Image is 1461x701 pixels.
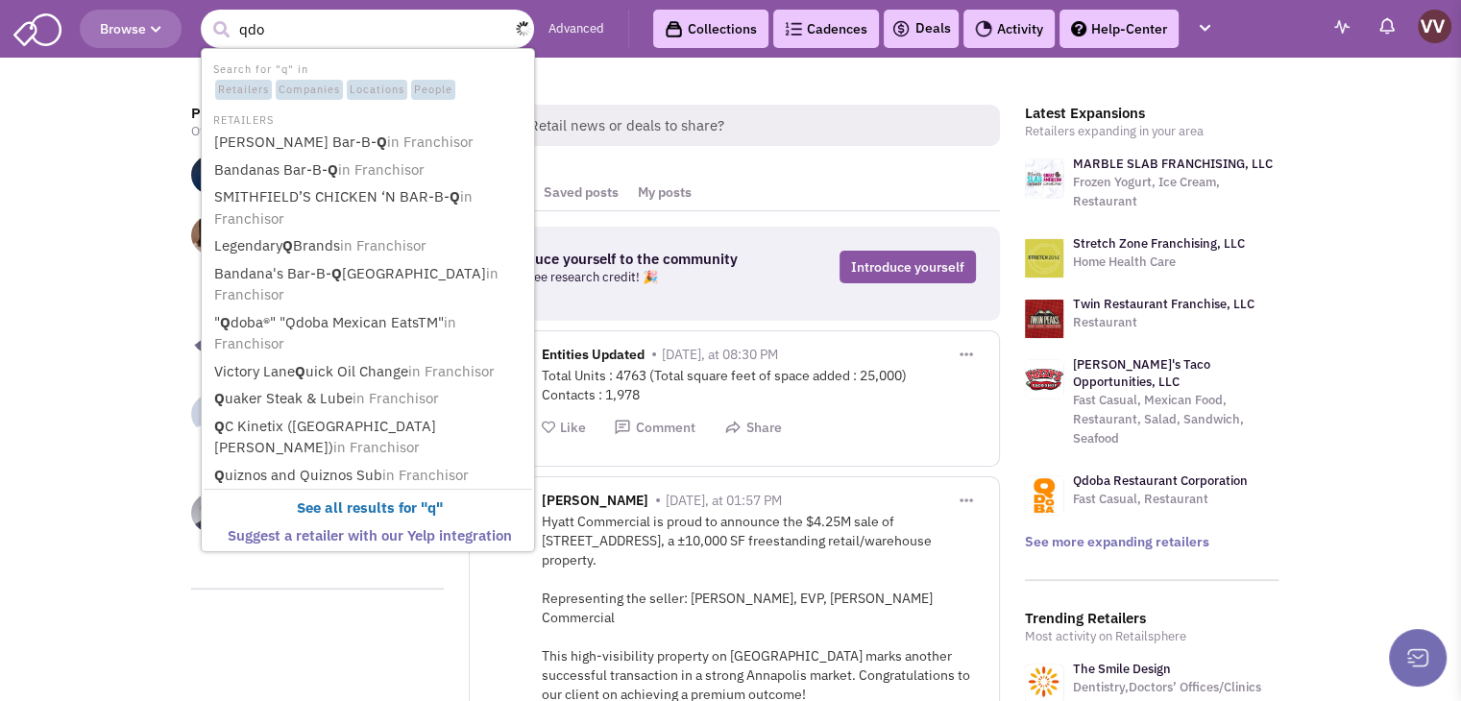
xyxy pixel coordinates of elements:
a: The Smile Design [1073,661,1171,677]
span: Locations [347,80,407,101]
a: Cadences [773,10,879,48]
a: QC Kinetix ([GEOGRAPHIC_DATA][PERSON_NAME])in Franchisor [208,414,531,461]
span: Like [560,419,586,436]
span: in Franchisor [340,236,426,254]
a: Collections [653,10,768,48]
span: Retail news or deals to share? [513,105,1000,146]
img: icon-collection-lavender-black.svg [665,20,683,38]
img: logo [1025,239,1063,278]
span: in Franchisor [353,389,439,407]
a: "Qdoba®" "Qdoba Mexican EatsTM"in Franchisor [208,310,531,357]
img: help.png [1071,21,1086,36]
img: logo [1025,360,1063,399]
div: Total Units : 4763 (Total square feet of space added : 25,000) Contacts : 1,978 [542,366,985,404]
img: icon-deals.svg [891,17,911,40]
p: Restaurant [1073,313,1254,332]
span: in Franchisor [338,160,425,179]
span: in Franchisor [214,187,473,228]
a: Victory LaneQuick Oil Changein Franchisor [208,359,531,385]
span: in Franchisor [382,466,469,484]
b: Q [214,389,225,407]
h3: Trending Retailers [1025,610,1278,627]
b: Q [214,417,225,435]
span: in Franchisor [333,438,420,456]
a: Deals [891,17,951,40]
a: [PERSON_NAME]'s Taco Opportunities, LLC [1073,356,1210,390]
p: Fast Casual, Mexican Food, Restaurant, Salad, Sandwich, Seafood [1073,391,1278,448]
span: in Franchisor [387,133,474,151]
a: [PERSON_NAME] Bar-B-Qin Franchisor [208,130,531,156]
a: Bandana's Bar-B-Q[GEOGRAPHIC_DATA]in Franchisor [208,261,531,308]
input: Search [201,10,534,48]
b: Q [214,466,225,484]
img: logo [1025,159,1063,198]
img: NoImageAvailable1.jpg [191,395,230,433]
li: Search for "q" in [204,58,532,102]
p: Home Health Care [1073,253,1245,272]
b: Q [377,133,387,151]
img: Cadences_logo.png [785,22,802,36]
b: q [427,498,436,517]
p: Get a free research credit! 🎉 [493,268,765,287]
span: [DATE], at 01:57 PM [666,492,782,509]
a: Activity [963,10,1055,48]
p: Fast Casual, Restaurant [1073,490,1248,509]
a: Qdoba Restaurant Corporation [1073,472,1248,489]
button: Like [542,419,586,437]
a: Quiznos and Quiznos Subin Franchisor [208,463,531,489]
button: Browse [80,10,182,48]
a: Twin Restaurant Franchise, LLC [1073,296,1254,312]
span: [PERSON_NAME] [542,492,648,514]
a: SMITHFIELD’S CHICKEN ‘N BAR-B-Qin Franchisor [208,184,531,231]
p: Retailers expanding in your area [1025,122,1278,141]
span: [DATE], at 08:30 PM [662,346,778,363]
b: Q [450,187,460,205]
span: People [411,80,455,101]
span: in Franchisor [408,362,495,380]
h3: Latest Expansions [1025,105,1278,122]
a: See more expanding retailers [1025,533,1209,550]
p: Dentistry,Doctors’ Offices/Clinics [1073,678,1261,697]
p: Frozen Yogurt, Ice Cream, Restaurant [1073,173,1278,211]
a: Help-Center [1059,10,1179,48]
button: Share [724,419,782,437]
a: Bandanas Bar-B-Qin Franchisor [208,157,531,183]
h3: Introduce yourself to the community [493,251,765,268]
a: LegendaryQBrandsin Franchisor [208,233,531,259]
a: MARBLE SLAB FRANCHISING, LLC [1073,156,1273,172]
h3: People you may know [191,105,445,122]
span: Retailers [215,80,272,101]
button: Comment [614,419,695,437]
a: Introduce yourself [840,251,976,283]
img: Activity.png [975,20,992,37]
b: Q [295,362,305,380]
a: See all results for "q" [208,496,531,521]
b: Q [331,264,342,282]
span: Companies [276,80,343,101]
p: Others in your area to connect with [191,122,445,141]
a: Advanced [548,20,604,38]
a: My posts [628,175,701,210]
a: Stretch Zone Franchising, LLC [1073,235,1245,252]
b: Q [328,160,338,179]
a: Saved posts [534,175,628,210]
b: Q [220,313,231,331]
a: Quaker Steak & Lubein Franchisor [208,386,531,412]
span: Entities Updated [542,346,645,368]
span: Browse [100,20,161,37]
p: Most activity on Retailsphere [1025,627,1278,646]
img: SmartAdmin [13,10,61,46]
b: Suggest a retailer with our Yelp integration [228,526,512,544]
a: Suggest a retailer with our Yelp integration [208,523,531,549]
b: See all results for " " [297,498,443,517]
li: RETAILERS [204,109,532,129]
img: logo [1025,476,1063,515]
img: Vanessa Valadez [1418,10,1451,43]
b: Q [282,236,293,254]
img: logo [1025,300,1063,338]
